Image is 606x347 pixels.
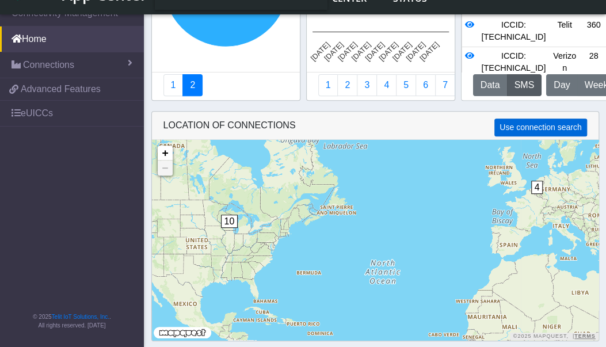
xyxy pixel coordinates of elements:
span: 4 [531,181,543,194]
text: [DATE] [363,40,386,63]
div: ©2025 MapQuest, | [510,333,598,340]
a: Telit IoT Solutions, Inc. [52,314,109,320]
text: [DATE] [376,40,399,63]
nav: Summary paging [163,74,288,96]
text: [DATE] [349,40,372,63]
div: ICCID: [TECHNICAL_ID] [477,50,550,100]
a: Connections By Country [318,74,338,96]
button: Data [473,74,508,96]
button: SMS [507,74,542,96]
div: Telit [550,19,580,44]
span: Advanced Features [21,82,101,96]
button: Day [546,74,577,96]
span: 10 [221,215,238,228]
div: ICCID: [TECHNICAL_ID] [477,19,550,44]
nav: Summary paging [318,74,443,96]
a: Zero Session [435,74,455,96]
a: Deployment status [182,74,203,96]
a: Zoom in [158,146,173,161]
span: Day [554,78,570,92]
div: Verizon Wireless [550,50,580,100]
a: Connections By Carrier [376,74,397,96]
a: 14 Days Trend [416,74,436,96]
div: LOCATION OF CONNECTIONS [152,112,599,140]
span: Connections [23,58,74,72]
a: Carrier [337,74,357,96]
a: Usage by Carrier [396,74,416,96]
text: [DATE] [418,40,440,63]
a: Usage per Country [357,74,377,96]
text: [DATE] [390,40,413,63]
text: [DATE] [336,40,358,63]
text: [DATE] [404,40,426,63]
text: [DATE] [308,40,331,63]
button: Use connection search [494,119,586,136]
text: [DATE] [322,40,345,63]
a: Connectivity status [163,74,184,96]
a: Zoom out [158,161,173,176]
a: Terms [574,333,596,339]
